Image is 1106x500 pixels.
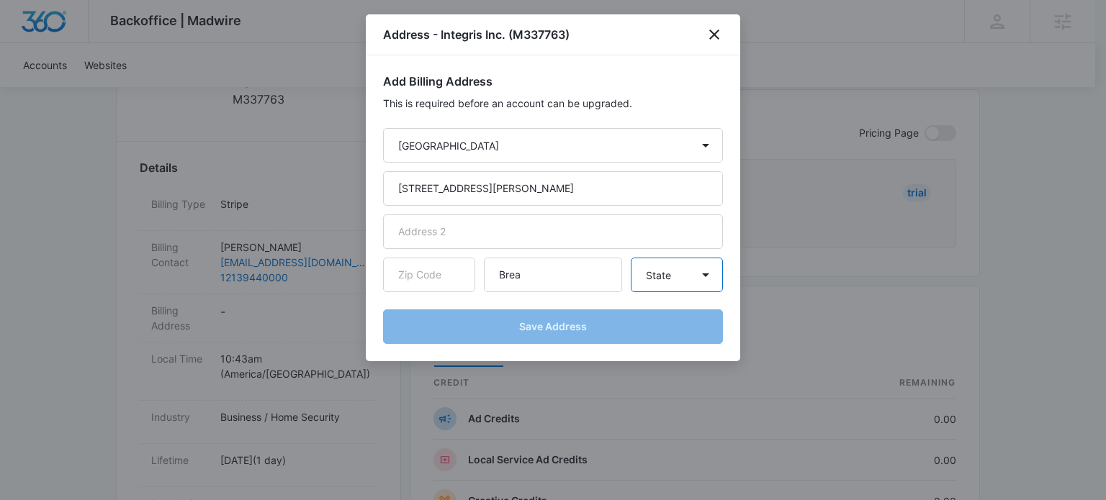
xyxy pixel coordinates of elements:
input: Address 2 [383,214,723,249]
input: City [484,258,622,292]
h1: Address - Integris Inc. (M337763) [383,26,570,43]
input: Address 1 [383,171,723,206]
button: close [706,26,723,43]
p: This is required before an account can be upgraded. [383,96,723,111]
input: Zip Code [383,258,475,292]
h2: Add Billing Address [383,73,723,90]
